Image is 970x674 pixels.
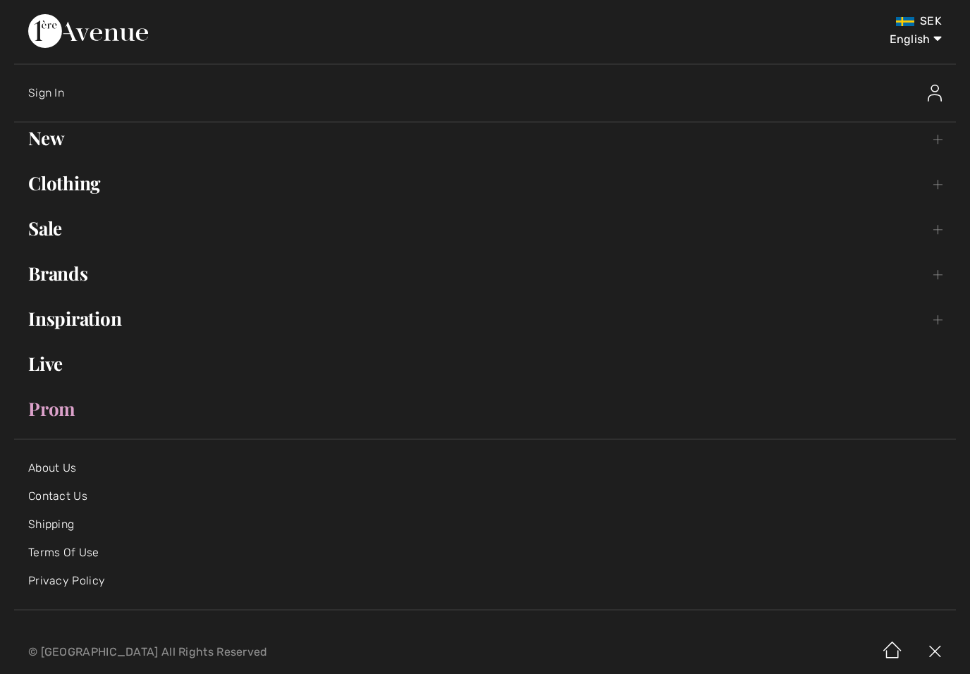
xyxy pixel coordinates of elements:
[28,71,956,116] a: Sign InSign In
[14,123,956,154] a: New
[14,303,956,334] a: Inspiration
[28,517,74,531] a: Shipping
[28,546,99,559] a: Terms Of Use
[28,86,64,99] span: Sign In
[570,14,942,28] div: SEK
[14,168,956,199] a: Clothing
[28,574,105,587] a: Privacy Policy
[28,461,76,474] a: About Us
[14,348,956,379] a: Live
[28,647,570,657] p: © [GEOGRAPHIC_DATA] All Rights Reserved
[928,85,942,102] img: Sign In
[14,213,956,244] a: Sale
[871,630,914,674] img: Home
[14,393,956,424] a: Prom
[28,14,148,48] img: 1ère Avenue
[914,630,956,674] img: X
[14,258,956,289] a: Brands
[28,489,87,503] a: Contact Us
